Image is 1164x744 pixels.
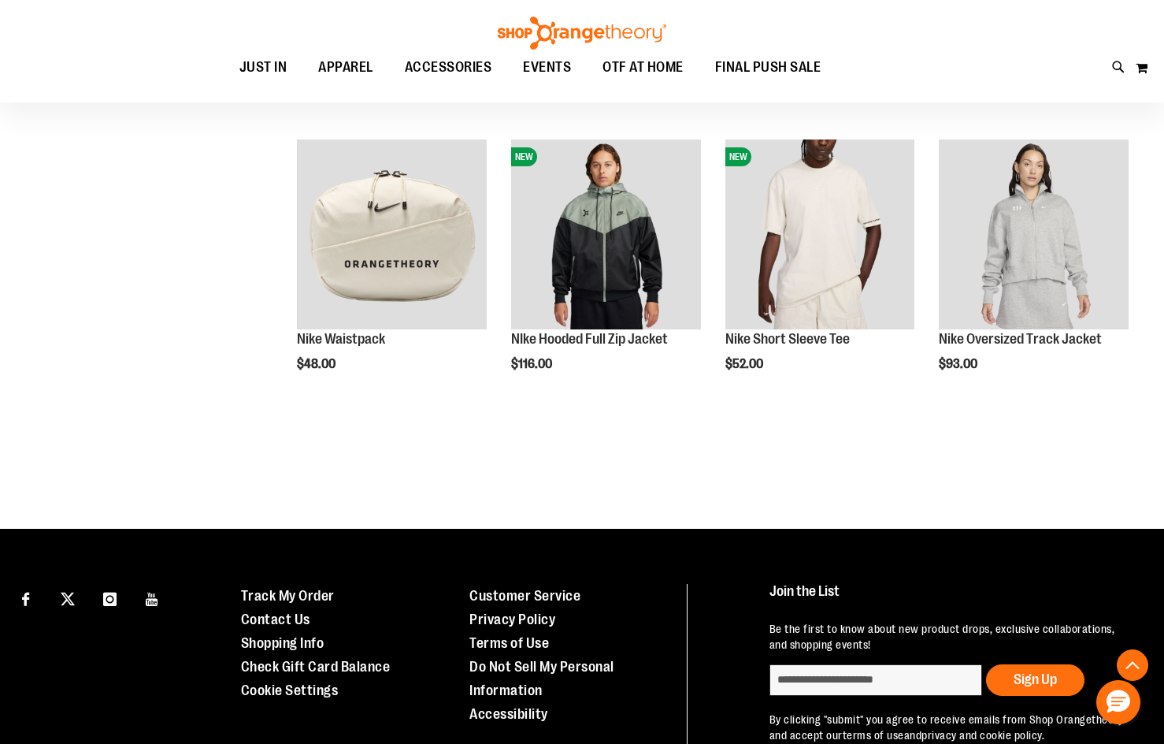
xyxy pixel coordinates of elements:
[469,635,549,651] a: Terms of Use
[931,132,1136,411] div: product
[318,50,373,85] span: APPAREL
[389,50,508,86] a: ACCESSORIES
[1014,671,1057,687] span: Sign Up
[495,17,669,50] img: Shop Orangetheory
[241,683,339,698] a: Cookie Settings
[241,588,335,604] a: Track My Order
[469,706,548,722] a: Accessibility
[139,584,166,612] a: Visit our Youtube page
[769,664,982,696] input: enter email
[297,139,487,332] a: Nike Waistpack
[587,50,699,86] a: OTF AT HOME
[715,50,821,85] span: FINAL PUSH SALE
[986,664,1084,696] button: Sign Up
[503,132,709,411] div: product
[511,331,668,347] a: NIke Hooded Full Zip Jacket
[725,147,751,166] span: NEW
[511,139,701,332] a: NIke Hooded Full Zip JacketNEW
[939,357,980,371] span: $93.00
[54,584,82,612] a: Visit our X page
[523,50,571,85] span: EVENTS
[241,612,310,627] a: Contact Us
[241,635,324,651] a: Shopping Info
[297,357,338,371] span: $48.00
[507,50,587,86] a: EVENTS
[939,139,1129,329] img: Nike Oversized Track Jacket
[405,50,492,85] span: ACCESSORIES
[725,331,850,347] a: Nike Short Sleeve Tee
[224,50,303,86] a: JUST IN
[96,584,124,612] a: Visit our Instagram page
[302,50,389,85] a: APPAREL
[602,50,684,85] span: OTF AT HOME
[725,139,915,329] img: Nike Short Sleeve Tee
[469,612,555,627] a: Privacy Policy
[725,139,915,332] a: Nike Short Sleeve TeeNEW
[297,331,385,347] a: Nike Waistpack
[511,147,537,166] span: NEW
[1096,680,1140,724] button: Hello, have a question? Let’s chat.
[61,592,75,606] img: Twitter
[769,584,1134,613] h4: Join the List
[239,50,287,85] span: JUST IN
[297,139,487,329] img: Nike Waistpack
[939,139,1129,332] a: Nike Oversized Track Jacket
[289,132,495,411] div: product
[843,729,904,742] a: terms of use
[469,659,614,698] a: Do Not Sell My Personal Information
[769,621,1134,653] p: Be the first to know about new product drops, exclusive collaborations, and shopping events!
[469,588,580,604] a: Customer Service
[699,50,837,86] a: FINAL PUSH SALE
[511,357,554,371] span: $116.00
[241,659,391,675] a: Check Gift Card Balance
[12,584,39,612] a: Visit our Facebook page
[769,712,1134,743] p: By clicking "submit" you agree to receive emails from Shop Orangetheory and accept our and
[717,132,923,411] div: product
[511,139,701,329] img: NIke Hooded Full Zip Jacket
[1117,649,1148,681] button: Back To Top
[725,357,765,371] span: $52.00
[939,331,1102,347] a: Nike Oversized Track Jacket
[921,729,1044,742] a: privacy and cookie policy.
